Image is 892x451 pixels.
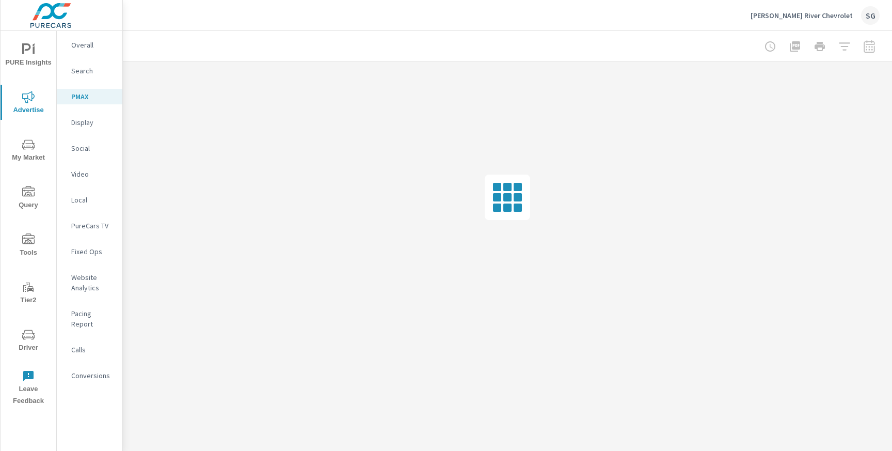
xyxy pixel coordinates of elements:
div: Pacing Report [57,306,122,332]
div: nav menu [1,31,56,411]
div: Local [57,192,122,208]
div: Website Analytics [57,270,122,296]
p: Pacing Report [71,308,114,329]
div: Conversions [57,368,122,383]
div: Display [57,115,122,130]
p: Overall [71,40,114,50]
div: Social [57,141,122,156]
span: PURE Insights [4,43,53,69]
div: Fixed Ops [57,244,122,259]
p: Social [71,143,114,153]
p: Display [71,117,114,128]
span: Tools [4,234,53,259]
p: Fixed Ops [71,246,114,257]
div: SG [861,6,880,25]
div: Video [57,166,122,182]
span: Tier2 [4,281,53,306]
p: Conversions [71,370,114,381]
p: Search [71,66,114,76]
p: [PERSON_NAME] River Chevrolet [751,11,853,20]
div: PureCars TV [57,218,122,234]
span: Query [4,186,53,211]
p: Website Analytics [71,272,114,293]
p: PureCars TV [71,221,114,231]
div: Calls [57,342,122,357]
p: PMAX [71,91,114,102]
p: Local [71,195,114,205]
span: My Market [4,138,53,164]
div: PMAX [57,89,122,104]
span: Leave Feedback [4,370,53,407]
span: Advertise [4,91,53,116]
div: Search [57,63,122,79]
div: Overall [57,37,122,53]
p: Calls [71,345,114,355]
span: Driver [4,329,53,354]
p: Video [71,169,114,179]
